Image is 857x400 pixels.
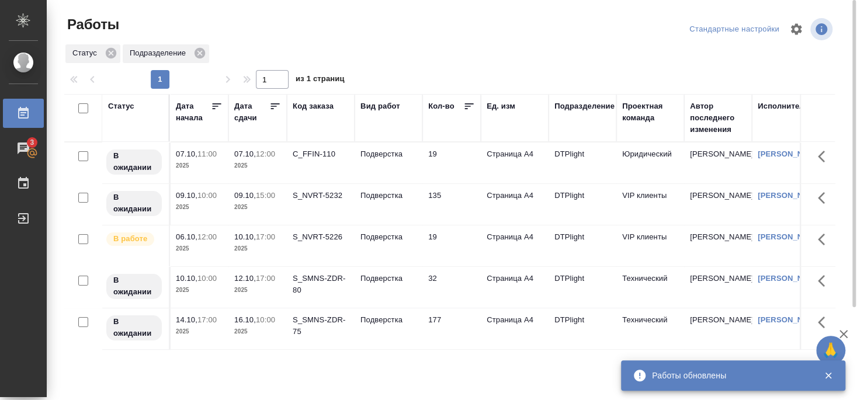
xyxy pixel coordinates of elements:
[816,370,840,381] button: Закрыть
[684,184,752,225] td: [PERSON_NAME]
[481,267,549,308] td: Страница А4
[690,100,746,135] div: Автор последнего изменения
[758,191,823,200] a: [PERSON_NAME]
[684,142,752,183] td: [PERSON_NAME]
[113,274,155,298] p: В ожидании
[234,160,281,172] p: 2025
[549,184,616,225] td: DTPlight
[422,225,481,266] td: 19
[64,15,119,34] span: Работы
[234,191,256,200] p: 09.10,
[234,149,256,158] p: 07.10,
[481,225,549,266] td: Страница А4
[176,232,197,241] p: 06.10,
[234,100,269,124] div: Дата сдачи
[256,315,275,324] p: 10:00
[197,315,217,324] p: 17:00
[234,326,281,338] p: 2025
[293,273,349,296] div: S_SMNS-ZDR-80
[234,274,256,283] p: 12.10,
[616,142,684,183] td: Юридический
[422,184,481,225] td: 135
[422,308,481,349] td: 177
[360,273,417,284] p: Подверстка
[176,160,223,172] p: 2025
[758,274,823,283] a: [PERSON_NAME]
[811,184,839,212] button: Здесь прячутся важные кнопки
[811,142,839,171] button: Здесь прячутся важные кнопки
[176,284,223,296] p: 2025
[549,267,616,308] td: DTPlight
[549,142,616,183] td: DTPlight
[176,201,223,213] p: 2025
[428,100,454,112] div: Кол-во
[234,243,281,255] p: 2025
[686,20,782,39] div: split button
[234,284,281,296] p: 2025
[758,149,823,158] a: [PERSON_NAME]
[481,308,549,349] td: Страница А4
[123,44,209,63] div: Подразделение
[360,231,417,243] p: Подверстка
[108,100,134,112] div: Статус
[176,191,197,200] p: 09.10,
[758,315,823,324] a: [PERSON_NAME]
[197,191,217,200] p: 10:00
[782,15,810,43] span: Настроить таблицу
[176,274,197,283] p: 10.10,
[293,314,349,338] div: S_SMNS-ZDR-75
[176,100,211,124] div: Дата начала
[296,72,345,89] span: из 1 страниц
[684,225,752,266] td: [PERSON_NAME]
[234,201,281,213] p: 2025
[197,274,217,283] p: 10:00
[234,315,256,324] p: 16.10,
[113,192,155,215] p: В ожидании
[616,184,684,225] td: VIP клиенты
[105,273,163,300] div: Исполнитель назначен, приступать к работе пока рано
[293,100,334,112] div: Код заказа
[234,232,256,241] p: 10.10,
[176,149,197,158] p: 07.10,
[360,100,400,112] div: Вид работ
[360,314,417,326] p: Подверстка
[256,232,275,241] p: 17:00
[113,150,155,173] p: В ожидании
[176,243,223,255] p: 2025
[622,100,678,124] div: Проектная команда
[105,231,163,247] div: Исполнитель выполняет работу
[130,47,190,59] p: Подразделение
[256,274,275,283] p: 17:00
[652,370,806,381] div: Работы обновлены
[549,308,616,349] td: DTPlight
[197,232,217,241] p: 12:00
[3,134,44,163] a: 3
[616,308,684,349] td: Технический
[811,225,839,253] button: Здесь прячутся важные кнопки
[616,225,684,266] td: VIP клиенты
[197,149,217,158] p: 11:00
[684,267,752,308] td: [PERSON_NAME]
[72,47,101,59] p: Статус
[105,190,163,217] div: Исполнитель назначен, приступать к работе пока рано
[293,231,349,243] div: S_NVRT-5226
[811,308,839,336] button: Здесь прячутся важные кнопки
[422,267,481,308] td: 32
[23,137,41,148] span: 3
[105,148,163,176] div: Исполнитель назначен, приступать к работе пока рано
[256,191,275,200] p: 15:00
[293,190,349,201] div: S_NVRT-5232
[684,308,752,349] td: [PERSON_NAME]
[293,148,349,160] div: C_FFIN-110
[176,315,197,324] p: 14.10,
[256,149,275,158] p: 12:00
[758,100,809,112] div: Исполнитель
[549,225,616,266] td: DTPlight
[65,44,120,63] div: Статус
[113,316,155,339] p: В ожидании
[811,267,839,295] button: Здесь прячутся важные кнопки
[360,148,417,160] p: Подверстка
[816,336,845,365] button: 🙏
[616,267,684,308] td: Технический
[821,338,841,363] span: 🙏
